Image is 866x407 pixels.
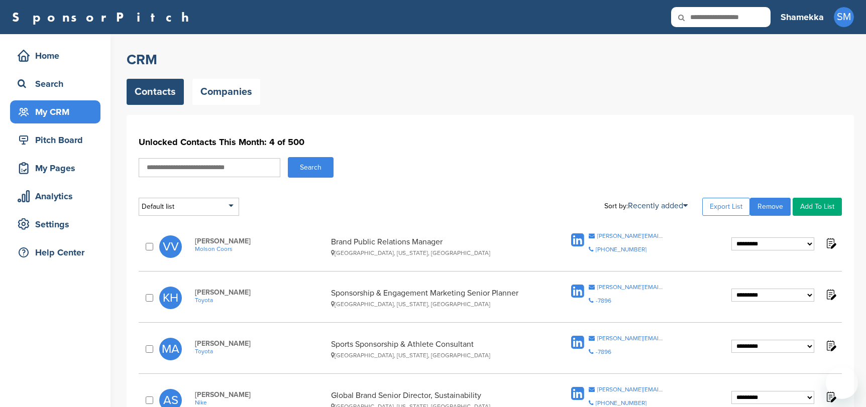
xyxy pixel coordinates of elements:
div: [PERSON_NAME][EMAIL_ADDRESS][PERSON_NAME][DOMAIN_NAME] [597,386,664,392]
a: Contacts [127,79,184,105]
a: Search [10,72,100,95]
span: [PERSON_NAME] [195,288,326,297]
div: Sports Sponsorship & Athlete Consultant [331,339,536,359]
span: SM [834,7,854,27]
a: Toyota [195,297,326,304]
a: Pitch Board [10,128,100,152]
div: [PERSON_NAME][EMAIL_ADDRESS][PERSON_NAME][DOMAIN_NAME] [597,233,664,239]
a: Remove [750,198,791,216]
a: Companies [192,79,260,105]
div: Brand Public Relations Manager [331,237,536,256]
a: Add To List [793,198,842,216]
div: [GEOGRAPHIC_DATA], [US_STATE], [GEOGRAPHIC_DATA] [331,301,536,308]
a: Settings [10,213,100,236]
a: Home [10,44,100,67]
a: Shamekka [781,6,824,28]
div: [PHONE_NUMBER] [596,400,646,406]
div: Pitch Board [15,131,100,149]
span: KH [159,287,182,309]
h3: Shamekka [781,10,824,24]
h2: CRM [127,51,854,69]
div: Help Center [15,243,100,261]
span: [PERSON_NAME] [195,237,326,245]
div: [PHONE_NUMBER] [596,246,646,252]
div: My Pages [15,159,100,177]
div: Analytics [15,187,100,205]
div: [PERSON_NAME][EMAIL_ADDRESS][PERSON_NAME][DOMAIN_NAME] [597,284,664,290]
div: Sort by: [604,202,688,210]
a: SponsorPitch [12,11,195,24]
a: My CRM [10,100,100,123]
button: Search [288,157,334,178]
div: Settings [15,215,100,233]
a: My Pages [10,157,100,180]
a: Recently added [628,201,688,211]
a: Analytics [10,185,100,208]
div: Default list [139,198,239,216]
span: VV [159,235,182,258]
span: MA [159,338,182,360]
img: Notes [824,390,837,403]
img: Notes [824,339,837,352]
div: My CRM [15,103,100,121]
img: Notes [824,237,837,249]
a: Molson Coors [195,245,326,252]
div: Sponsorship & Engagement Marketing Senior Planner [331,288,536,308]
div: -7896 [596,349,611,355]
div: -7896 [596,298,611,304]
div: Search [15,75,100,93]
a: Help Center [10,241,100,264]
div: [PERSON_NAME][EMAIL_ADDRESS][PERSON_NAME][DOMAIN_NAME] [597,335,664,341]
iframe: Button to launch messaging window [826,367,858,399]
a: Nike [195,399,326,406]
a: Toyota [195,348,326,355]
span: [PERSON_NAME] [195,339,326,348]
div: [GEOGRAPHIC_DATA], [US_STATE], [GEOGRAPHIC_DATA] [331,249,536,256]
a: Export List [702,198,750,216]
div: Home [15,47,100,65]
h1: Unlocked Contacts This Month: 4 of 500 [139,133,842,151]
img: Notes [824,288,837,301]
span: [PERSON_NAME] [195,390,326,399]
div: [GEOGRAPHIC_DATA], [US_STATE], [GEOGRAPHIC_DATA] [331,352,536,359]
